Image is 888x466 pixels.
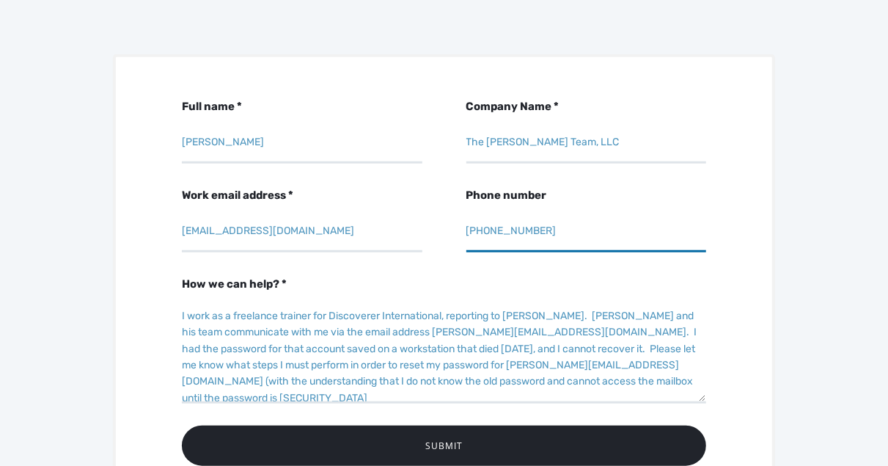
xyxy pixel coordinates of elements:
[182,189,422,252] label: Work email address *
[466,189,706,252] label: Phone number
[182,301,706,404] textarea: How we can help? *
[182,426,706,466] input: Submit
[182,123,422,164] input: Full name *
[466,212,706,252] input: Phone number
[466,100,706,164] label: Company Name *
[466,123,706,164] input: Company Name *
[182,100,422,164] label: Full name *
[182,212,422,252] input: Work email address *
[182,277,706,404] label: How we can help? *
